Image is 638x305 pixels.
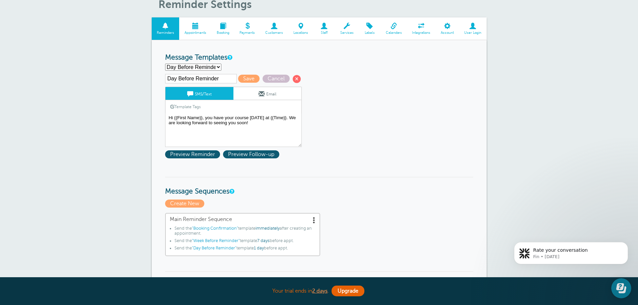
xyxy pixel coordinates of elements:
[263,76,293,82] a: Cancel
[292,31,310,35] span: Locations
[238,75,260,83] span: Save
[165,200,204,208] span: Create New
[316,31,332,35] span: Staff
[229,189,233,194] a: Message Sequences allow you to setup multiple reminder schedules that can use different Message T...
[313,17,335,40] a: Staff
[504,228,638,302] iframe: Intercom notifications message
[170,216,315,223] span: Main Reminder Sequence
[165,151,223,157] a: Preview Reminder
[335,17,359,40] a: Services
[223,150,279,158] span: Preview Follow-up
[183,31,208,35] span: Appointments
[165,201,206,207] a: Create New
[155,31,176,35] span: Reminders
[165,271,473,290] h3: Reminder Payment Link Options
[254,246,264,250] span: 1 day
[165,150,220,158] span: Preview Reminder
[463,31,483,35] span: User Login
[384,31,404,35] span: Calendars
[165,74,237,83] input: Template Name
[359,17,380,40] a: Labels
[257,238,270,243] span: 7 days
[234,17,260,40] a: Payments
[152,284,487,298] div: Your trial ends in .
[165,113,302,147] textarea: Hi {{First Name}}, your course with Wonderful Life PHBS Ltd has been scheduled for {{Time}} on {{...
[256,226,280,231] span: immediately
[179,17,211,40] a: Appointments
[211,17,234,40] a: Booking
[459,17,487,40] a: User Login
[227,55,231,60] a: This is the wording for your reminder and follow-up messages. You can create multiple templates i...
[312,288,328,294] a: 2 days
[233,87,301,100] a: Email
[332,286,364,296] a: Upgrade
[223,151,281,157] a: Preview Follow-up
[380,17,407,40] a: Calendars
[165,213,320,256] a: Main Reminder Sequence Send the"Booking Confirmation"templateimmediatelyafter creating an appoint...
[174,246,315,253] li: Send the template before appt.
[238,76,263,82] a: Save
[407,17,436,40] a: Integrations
[174,238,315,246] li: Send the template before appt.
[165,54,473,62] h3: Message Templates
[165,100,206,113] a: Template Tags
[192,226,238,231] span: "Booking Confirmation"
[165,87,233,100] a: SMS/Text
[192,246,236,250] span: "Day Before Reminder"
[238,31,257,35] span: Payments
[436,17,459,40] a: Account
[439,31,456,35] span: Account
[263,75,290,83] span: Cancel
[338,31,355,35] span: Services
[192,238,240,243] span: "Week Before Reminder"
[288,17,313,40] a: Locations
[410,31,432,35] span: Integrations
[165,177,473,196] h3: Message Sequences
[264,31,285,35] span: Customers
[260,17,288,40] a: Customers
[174,226,315,238] li: Send the template after creating an appointment.
[215,31,231,35] span: Booking
[362,31,377,35] span: Labels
